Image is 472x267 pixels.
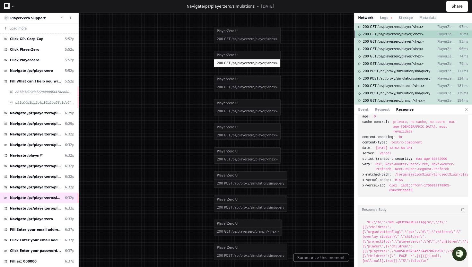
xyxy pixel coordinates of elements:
p: 79ms [455,61,468,66]
button: Storage [398,15,413,20]
div: 6:37p [65,248,74,253]
span: cache-control: [363,120,389,125]
span: server: [363,151,376,156]
span: d91c00d8db2c4b16b5be58c1de6f8acf [15,100,74,105]
span: Navigate /pz/playerzero/player/* [10,206,62,211]
span: cle1::iad1::rfcnr-1756818178905-890e3d1eaaf0 [389,183,464,193]
p: PlayerZero UI [437,47,455,51]
p: 124ms [455,76,468,81]
span: Navigate /player/* [10,153,43,158]
div: 6:37p [65,259,74,264]
button: Request [375,107,390,112]
div: 6:32p [65,174,74,179]
span: Click PlayerZero [10,47,39,52]
div: 6:37p [65,227,74,232]
p: 97ms [455,24,468,29]
span: x-vercel-cache: [363,178,391,183]
div: 6:32p [65,164,74,168]
p: PlayerZero UI [437,98,455,103]
button: Response [396,107,414,112]
span: br [399,135,403,140]
div: 6:32p [65,132,74,137]
span: /pz/playerzero/simulations [204,4,255,9]
span: 0 [374,114,376,119]
span: Click PlayerZero [10,58,39,63]
p: 96ms [455,47,468,51]
div: 5:52p [65,37,74,41]
p: PlayerZero UI [437,61,455,66]
button: Metadata [419,15,437,20]
span: private, no-cache, no-store, max-age=[DEMOGRAPHIC_DATA], must-revalidate [393,120,464,134]
p: PlayerZero UI [437,69,455,73]
span: max-age=63072000 [416,157,447,161]
span: 200 POST /api/proxy/simulation/sim/query [363,91,431,96]
div: 6:32p [65,185,74,190]
span: Click Enter your email address... [10,238,62,243]
div: 6:32p [65,142,74,147]
span: date: [363,146,372,151]
span: Navigate [187,4,204,9]
span: Navigate /pz/playerzero/simulations [10,195,62,200]
span: strict-transport-security: [363,157,413,161]
div: 5:52p [65,68,74,73]
span: Click Enter your password... [10,248,61,253]
p: 76ms [455,32,468,37]
span: RSC, Next-Router-State-Tree, Next-Router-Prefetch, Next-Router-Segment-Prefetch [376,162,464,172]
p: PlayerZero UI [437,54,455,59]
div: 6:29p [65,111,74,116]
a: PlayerZero Support [10,16,46,20]
img: 13.svg [4,16,9,20]
button: Logs [380,15,392,20]
a: Powered byPylon [45,67,78,72]
span: Navigate /pz/playerzero/player/* [10,121,62,126]
span: vary: [363,162,372,167]
button: Summarize this moment [293,254,349,262]
span: 200 GET /pz/playerzero/player/<hex> [363,47,424,51]
span: Pylon [64,67,78,72]
p: 117ms [455,69,468,73]
span: Fill What can I help you with? [10,79,62,84]
img: PlayerZero [6,6,19,19]
span: 200 POST /api/proxy/simulation/sim/query [363,69,431,73]
button: Share [446,1,468,12]
span: x-matched-path: [363,172,391,177]
p: PlayerZero UI [437,83,455,88]
p: 74ms [455,54,468,59]
span: 200 GET /pz/playerzero/player/<hex> [363,32,424,37]
span: Fill Enter your email address... [10,227,62,232]
p: 181ms [455,83,468,88]
div: 6:37p [65,238,74,243]
p: [DATE] [261,4,274,9]
iframe: Open customer support [451,246,469,263]
span: age: [363,114,370,119]
p: 93ms [455,39,468,44]
span: 200 POST /api/proxy/simulation/sim/query [363,76,431,81]
button: Network [358,15,374,20]
p: PlayerZero UI [437,91,455,96]
div: 6:32p [65,153,74,158]
span: content-type: [363,140,388,145]
button: Start new chat [109,50,117,57]
span: MISS [395,178,403,183]
p: PlayerZero UI [437,24,455,29]
span: Navigate /pz/playerzero [10,217,53,221]
span: Navigate /pz/playerzero/player/* [10,185,62,190]
span: Vercel [380,151,391,156]
span: Navigate /pz/playerzero/player/* [10,142,62,147]
div: 5:52p [65,47,74,52]
div: 6:32p [65,195,74,200]
span: [DATE] 13:02:58 GMT [376,146,413,151]
img: 1756235613930-3d25f9e4-fa56-45dd-b3ad-e072dfbd1548 [6,48,18,59]
p: 154ms [455,98,468,103]
span: Navigate /pz/playerzero/player/* [10,164,62,168]
span: 200 GET /pz/playerzero/player/<hex> [363,39,424,44]
span: Navigate /pz/playerzero/player/* [10,111,62,116]
p: 129ms [455,91,468,96]
p: PlayerZero UI [437,39,455,44]
span: Navigate /pz/playerzero [10,68,53,73]
button: Event [358,107,369,112]
span: x-vercel-id: [363,183,386,188]
div: 5:52p [65,79,74,84]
